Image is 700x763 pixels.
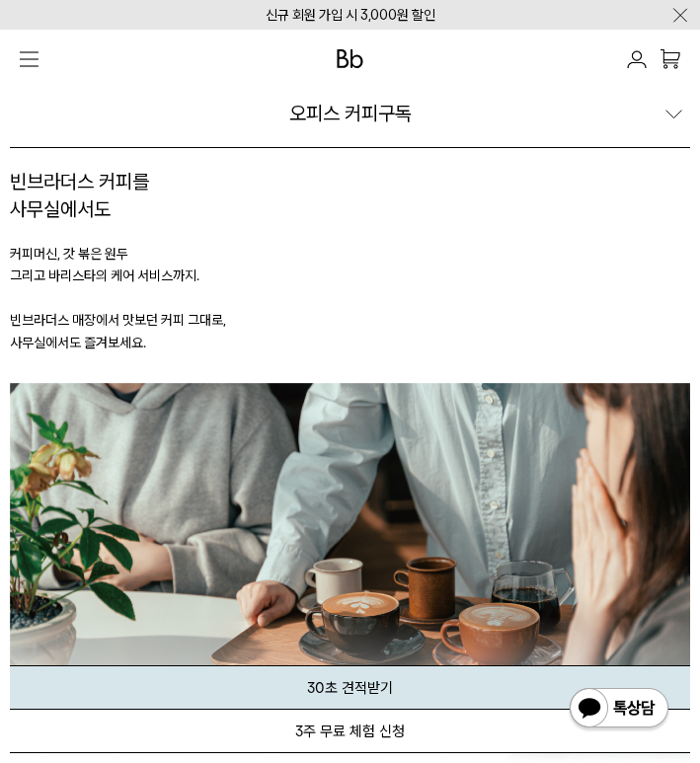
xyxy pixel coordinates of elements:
[10,168,690,223] h2: 빈브라더스 커피를 사무실에서도
[568,686,670,733] img: 카카오톡 채널 1:1 채팅 버튼
[266,7,435,23] a: 신규 회원 가입 시 3,000원 할인
[337,49,364,68] img: 로고
[10,79,690,148] h1: 오피스 커피구독
[10,710,690,753] a: 3주 무료 체험 신청
[10,665,690,710] a: 30초 견적받기
[10,223,690,383] p: 커피머신, 갓 볶은 원두 그리고 바리스타의 케어 서비스까지. 빈브라더스 매장에서 맛보던 커피 그대로, 사무실에서도 즐겨보세요.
